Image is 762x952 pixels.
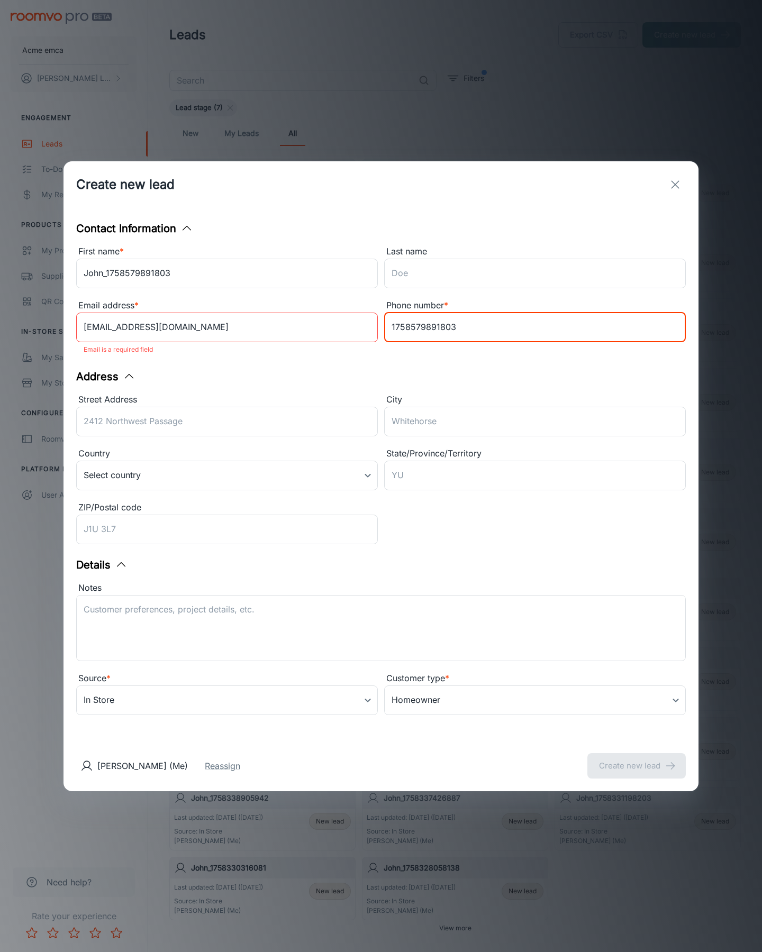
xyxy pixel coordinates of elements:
div: Homeowner [384,685,686,715]
h1: Create new lead [76,175,175,194]
input: +1 439-123-4567 [384,313,686,342]
div: In Store [76,685,378,715]
input: 2412 Northwest Passage [76,407,378,436]
div: Notes [76,581,686,595]
button: Details [76,557,128,573]
button: Contact Information [76,221,193,236]
p: Email is a required field [84,343,370,356]
div: Source [76,672,378,685]
input: J1U 3L7 [76,515,378,544]
input: YU [384,461,686,490]
div: Customer type [384,672,686,685]
div: Select country [76,461,378,490]
div: ZIP/Postal code [76,501,378,515]
div: City [384,393,686,407]
div: Email address [76,299,378,313]
div: Street Address [76,393,378,407]
div: Last name [384,245,686,259]
div: Phone number [384,299,686,313]
div: Country [76,447,378,461]
button: Address [76,369,135,385]
input: myname@example.com [76,313,378,342]
div: First name [76,245,378,259]
button: exit [665,174,686,195]
button: Reassign [205,759,240,772]
input: Whitehorse [384,407,686,436]
input: John [76,259,378,288]
p: [PERSON_NAME] (Me) [97,759,188,772]
div: State/Province/Territory [384,447,686,461]
input: Doe [384,259,686,288]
